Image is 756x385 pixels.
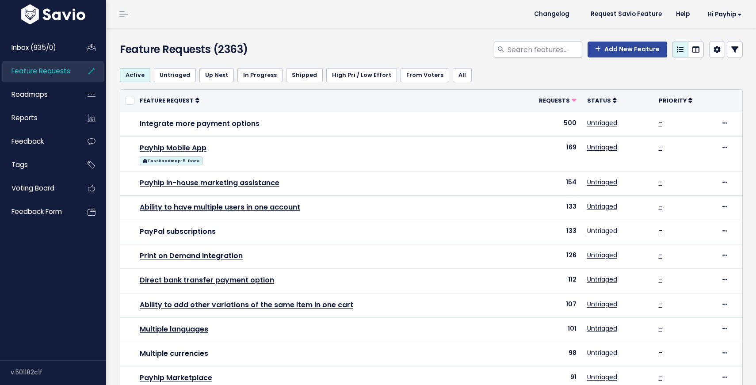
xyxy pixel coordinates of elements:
[514,317,582,342] td: 101
[514,220,582,244] td: 133
[507,42,582,57] input: Search features...
[2,61,73,81] a: Feature Requests
[140,226,216,236] a: PayPal subscriptions
[140,275,274,285] a: Direct bank transfer payment option
[534,11,569,17] span: Changelog
[587,251,617,259] a: Untriaged
[401,68,449,82] a: From Voters
[140,300,353,310] a: Ability to add other variations of the same item in one cart
[2,155,73,175] a: Tags
[587,97,611,104] span: Status
[11,43,56,52] span: Inbox (935/0)
[587,226,617,235] a: Untriaged
[588,42,667,57] a: Add New Feature
[140,143,206,153] a: Payhip Mobile App
[140,178,279,188] a: Payhip in-house marketing assistance
[514,342,582,366] td: 98
[514,195,582,220] td: 133
[539,96,577,105] a: Requests
[11,361,106,384] div: v.501182c1f
[659,226,662,235] a: -
[140,118,260,129] a: Integrate more payment options
[659,118,662,127] a: -
[140,97,194,104] span: Feature Request
[140,96,199,105] a: Feature Request
[2,202,73,222] a: Feedback form
[2,84,73,105] a: Roadmaps
[140,156,202,165] span: Test Roadmap: 5. Done
[2,131,73,152] a: Feedback
[140,348,208,358] a: Multiple currencies
[697,8,749,21] a: Hi Payhip
[140,155,202,166] a: Test Roadmap: 5. Done
[659,275,662,284] a: -
[514,112,582,136] td: 500
[587,348,617,357] a: Untriaged
[587,178,617,187] a: Untriaged
[11,160,28,169] span: Tags
[120,68,743,82] ul: Filter feature requests
[659,143,662,152] a: -
[286,68,323,82] a: Shipped
[140,251,243,261] a: Print on Demand Integration
[514,136,582,171] td: 169
[154,68,196,82] a: Untriaged
[659,96,692,105] a: Priority
[140,324,208,334] a: Multiple languages
[659,373,662,381] a: -
[140,202,300,212] a: Ability to have multiple users in one account
[11,113,38,122] span: Reports
[587,275,617,284] a: Untriaged
[2,178,73,198] a: Voting Board
[587,300,617,309] a: Untriaged
[587,118,617,127] a: Untriaged
[120,68,150,82] a: Active
[11,90,48,99] span: Roadmaps
[587,373,617,381] a: Untriaged
[514,293,582,317] td: 107
[11,183,54,193] span: Voting Board
[659,178,662,187] a: -
[2,108,73,128] a: Reports
[199,68,234,82] a: Up Next
[19,4,88,24] img: logo-white.9d6f32f41409.svg
[587,143,617,152] a: Untriaged
[659,97,687,104] span: Priority
[659,251,662,259] a: -
[514,171,582,195] td: 154
[453,68,472,82] a: All
[514,269,582,293] td: 112
[120,42,319,57] h4: Feature Requests (2363)
[140,373,212,383] a: Payhip Marketplace
[659,202,662,211] a: -
[11,137,44,146] span: Feedback
[584,8,669,21] a: Request Savio Feature
[11,207,62,216] span: Feedback form
[659,324,662,333] a: -
[514,244,582,269] td: 126
[587,202,617,211] a: Untriaged
[587,96,617,105] a: Status
[539,97,570,104] span: Requests
[11,66,70,76] span: Feature Requests
[587,324,617,333] a: Untriaged
[2,38,73,58] a: Inbox (935/0)
[659,300,662,309] a: -
[326,68,397,82] a: High Pri / Low Effort
[669,8,697,21] a: Help
[237,68,283,82] a: In Progress
[659,348,662,357] a: -
[707,11,742,18] span: Hi Payhip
